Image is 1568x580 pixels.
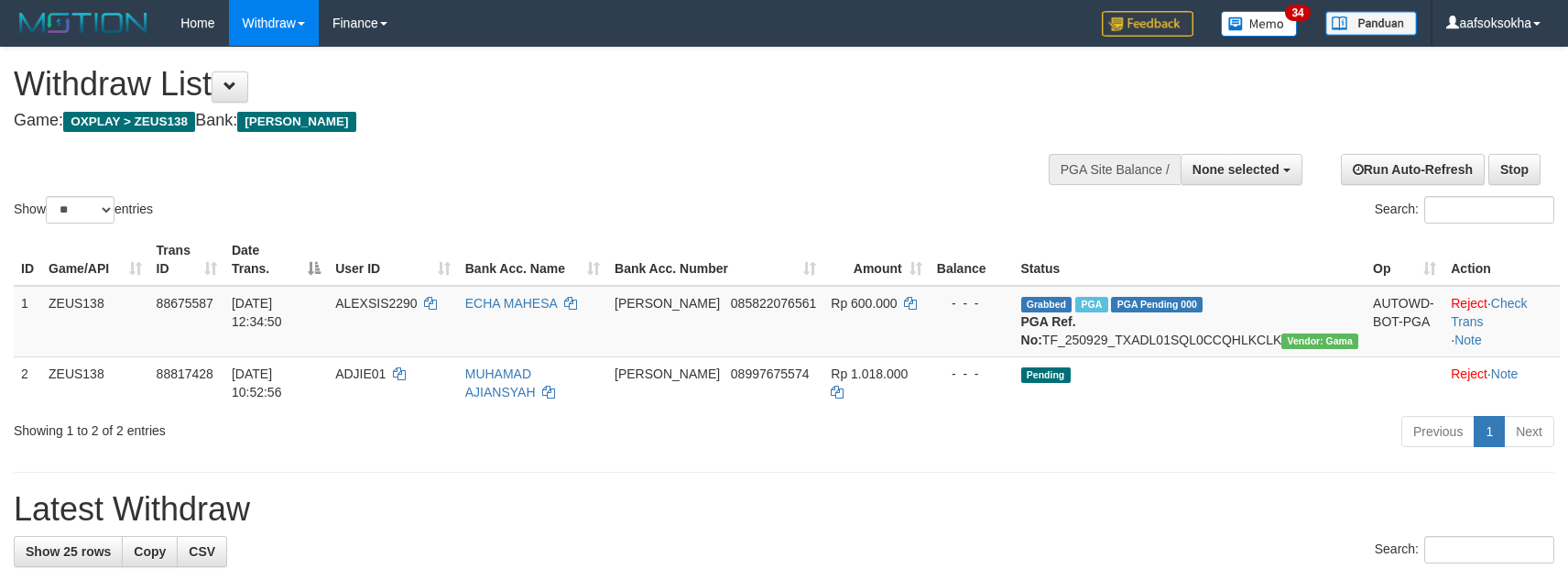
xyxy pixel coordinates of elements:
[14,536,123,567] a: Show 25 rows
[1021,297,1073,312] span: Grabbed
[1504,416,1554,447] a: Next
[1375,536,1554,564] label: Search:
[1451,367,1487,381] a: Reject
[237,112,355,132] span: [PERSON_NAME]
[14,66,1027,103] h1: Withdraw List
[189,544,215,559] span: CSV
[1366,286,1443,357] td: AUTOWD-BOT-PGA
[14,234,41,286] th: ID
[1443,356,1560,409] td: ·
[831,367,908,381] span: Rp 1.018.000
[1192,162,1279,177] span: None selected
[937,294,1007,312] div: - - -
[1014,286,1367,357] td: TF_250929_TXADL01SQL0CCQHLKCLK
[465,296,557,311] a: ECHA MAHESA
[458,234,607,286] th: Bank Acc. Name: activate to sort column ascending
[134,544,166,559] span: Copy
[157,296,213,311] span: 88675587
[1341,154,1485,185] a: Run Auto-Refresh
[328,234,458,286] th: User ID: activate to sort column ascending
[930,234,1014,286] th: Balance
[1454,333,1482,347] a: Note
[26,544,111,559] span: Show 25 rows
[1325,11,1417,36] img: panduan.png
[607,234,823,286] th: Bank Acc. Number: activate to sort column ascending
[14,356,41,409] td: 2
[615,367,720,381] span: [PERSON_NAME]
[1075,297,1107,312] span: Marked by aafpengsreynich
[14,9,153,37] img: MOTION_logo.png
[1401,416,1475,447] a: Previous
[1181,154,1302,185] button: None selected
[46,196,114,224] select: Showentries
[1443,286,1560,357] td: · ·
[1451,296,1527,329] a: Check Trans
[831,296,897,311] span: Rp 600.000
[335,296,418,311] span: ALEXSIS2290
[14,112,1027,130] h4: Game: Bank:
[1424,536,1554,564] input: Search:
[1014,234,1367,286] th: Status
[1221,11,1298,37] img: Button%20Memo.svg
[63,112,195,132] span: OXPLAY > ZEUS138
[1375,196,1554,224] label: Search:
[232,367,282,399] span: [DATE] 10:52:56
[1281,334,1358,349] span: Vendor URL: https://trx31.1velocity.biz
[1366,234,1443,286] th: Op: activate to sort column ascending
[465,367,536,399] a: MUHAMAD AJIANSYAH
[615,296,720,311] span: [PERSON_NAME]
[41,234,149,286] th: Game/API: activate to sort column ascending
[335,367,386,381] span: ADJIE01
[14,414,639,440] div: Showing 1 to 2 of 2 entries
[149,234,224,286] th: Trans ID: activate to sort column ascending
[41,286,149,357] td: ZEUS138
[1491,367,1519,381] a: Note
[1111,297,1203,312] span: PGA Pending
[1021,367,1071,383] span: Pending
[232,296,282,329] span: [DATE] 12:34:50
[1451,296,1487,311] a: Reject
[177,536,227,567] a: CSV
[14,286,41,357] td: 1
[122,536,178,567] a: Copy
[937,365,1007,383] div: - - -
[1102,11,1193,37] img: Feedback.jpg
[823,234,929,286] th: Amount: activate to sort column ascending
[731,296,816,311] span: Copy 085822076561 to clipboard
[1285,5,1310,21] span: 34
[157,367,213,381] span: 88817428
[41,356,149,409] td: ZEUS138
[14,196,153,224] label: Show entries
[1488,154,1541,185] a: Stop
[1049,154,1181,185] div: PGA Site Balance /
[731,367,810,381] span: Copy 08997675574 to clipboard
[1424,196,1554,224] input: Search:
[1443,234,1560,286] th: Action
[14,491,1554,528] h1: Latest Withdraw
[1474,416,1505,447] a: 1
[1021,314,1076,347] b: PGA Ref. No:
[224,234,328,286] th: Date Trans.: activate to sort column descending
